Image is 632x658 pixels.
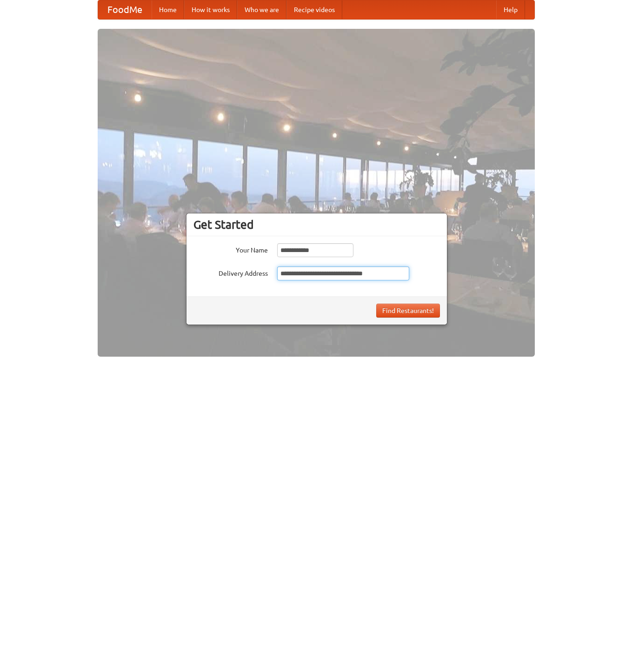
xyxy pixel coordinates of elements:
a: Help [496,0,525,19]
h3: Get Started [193,218,440,232]
label: Your Name [193,243,268,255]
a: Home [152,0,184,19]
button: Find Restaurants! [376,304,440,318]
label: Delivery Address [193,266,268,278]
a: Who we are [237,0,286,19]
a: How it works [184,0,237,19]
a: Recipe videos [286,0,342,19]
a: FoodMe [98,0,152,19]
